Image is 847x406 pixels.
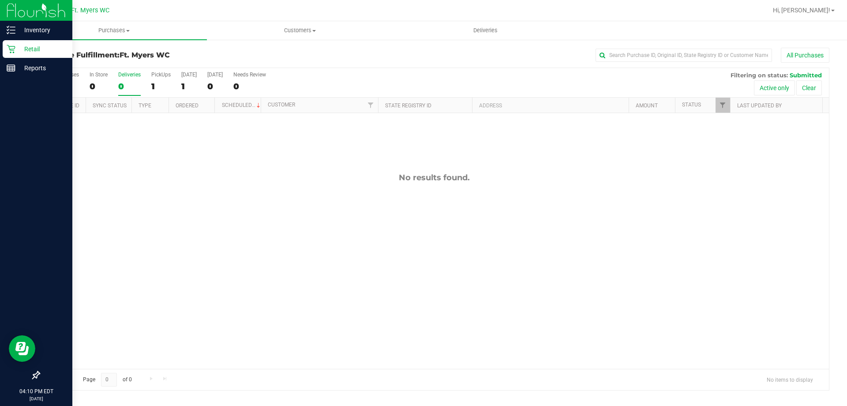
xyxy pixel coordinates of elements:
a: Customer [268,102,295,108]
a: Filter [716,98,730,113]
div: 0 [207,81,223,91]
span: Submitted [790,72,822,79]
a: State Registry ID [385,102,431,109]
a: Type [139,102,151,109]
span: No items to display [760,373,820,386]
span: Hi, [PERSON_NAME]! [773,7,830,14]
button: Clear [796,80,822,95]
a: Scheduled [222,102,262,108]
div: [DATE] [207,72,223,78]
div: No results found. [39,173,829,182]
a: Purchases [21,21,207,40]
a: Customers [207,21,393,40]
a: Ordered [176,102,199,109]
input: Search Purchase ID, Original ID, State Registry ID or Customer Name... [596,49,772,62]
inline-svg: Inventory [7,26,15,34]
p: Reports [15,63,68,73]
span: Ft. Myers WC [120,51,170,59]
p: Inventory [15,25,68,35]
span: Filtering on status: [731,72,788,79]
iframe: Resource center [9,335,35,362]
div: 0 [90,81,108,91]
span: Ft. Myers WC [71,7,109,14]
a: Sync Status [93,102,127,109]
a: Deliveries [393,21,578,40]
p: Retail [15,44,68,54]
a: Filter [364,98,378,113]
div: 1 [151,81,171,91]
p: 04:10 PM EDT [4,387,68,395]
span: Customers [207,27,392,34]
a: Amount [636,102,658,109]
p: [DATE] [4,395,68,402]
div: 0 [233,81,266,91]
div: Needs Review [233,72,266,78]
th: Address [472,98,629,113]
span: Deliveries [461,27,510,34]
div: PickUps [151,72,171,78]
div: 0 [118,81,141,91]
inline-svg: Reports [7,64,15,72]
div: 1 [181,81,197,91]
a: Last Updated By [737,102,782,109]
div: [DATE] [181,72,197,78]
div: Deliveries [118,72,141,78]
div: In Store [90,72,108,78]
inline-svg: Retail [7,45,15,53]
h3: Purchase Fulfillment: [39,51,302,59]
a: Status [682,102,701,108]
span: Purchases [21,27,207,34]
button: Active only [754,80,795,95]
button: All Purchases [781,48,829,63]
span: Page of 0 [75,373,139,387]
